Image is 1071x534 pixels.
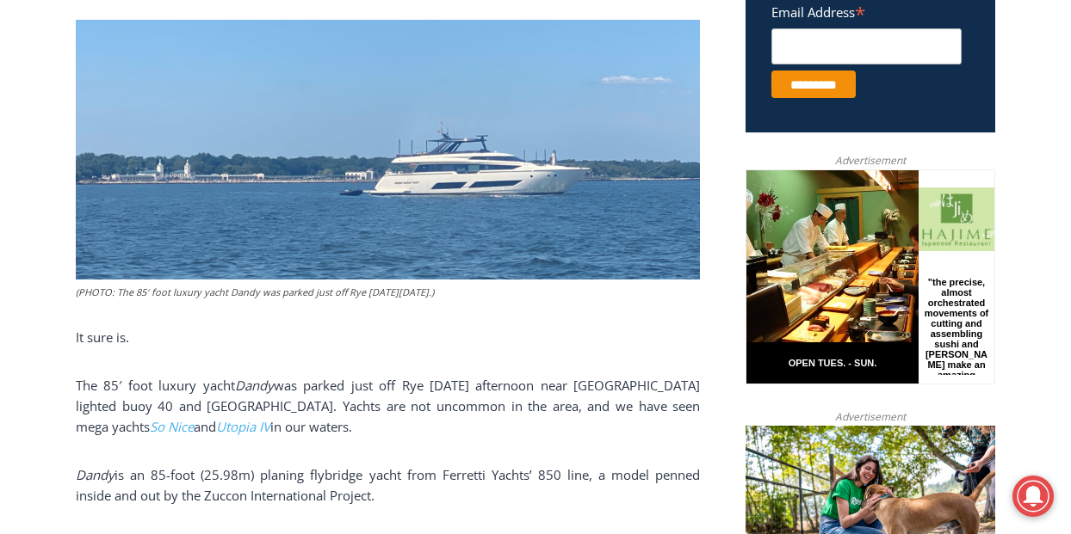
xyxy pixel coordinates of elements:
img: s_800_809a2aa2-bb6e-4add-8b5e-749ad0704c34.jpeg [417,1,520,78]
span: and [194,418,216,435]
a: Intern @ [DOMAIN_NAME] [414,167,834,214]
figcaption: (PHOTO: The 85′ foot luxury yacht Dandy was parked just off Rye [DATE][DATE].) [76,285,700,300]
h4: Book [PERSON_NAME]'s Good Humor for Your Event [524,18,599,66]
a: So Nice [150,418,194,435]
span: was parked just off Rye [DATE] afternoon near [GEOGRAPHIC_DATA] lighted buoy 40 and [GEOGRAPHIC_D... [76,377,700,435]
a: Utopia IV [216,418,270,435]
div: "the precise, almost orchestrated movements of cutting and assembling sushi and [PERSON_NAME] mak... [176,107,245,206]
span: It sure is. [76,328,129,346]
a: Book [PERSON_NAME]'s Good Humor for Your Event [511,5,622,78]
span: Intern @ [DOMAIN_NAME] [450,171,798,210]
span: in our waters. [270,418,352,435]
span: Dandy [235,377,274,394]
div: Serving [GEOGRAPHIC_DATA] Since [DATE] [113,31,425,47]
span: Advertisement [818,408,923,425]
span: Dandy [76,466,115,483]
a: Open Tues. - Sun. [PHONE_NUMBER] [1,173,173,214]
span: Open Tues. - Sun. [PHONE_NUMBER] [5,177,169,242]
span: is an 85-foot (25.98m) planing flybridge yacht from Ferretti Yachts’ 850 line, a model penned ins... [76,466,700,504]
img: (PHOTO: The 85' foot luxury yacht Dandy was parked just off Rye on Friday, August 8, 2025.) [76,20,700,279]
span: The 85′ foot luxury yacht [76,377,235,394]
div: "[PERSON_NAME] and I covered the [DATE] Parade, which was a really eye opening experience as I ha... [435,1,814,167]
span: Advertisement [818,152,923,169]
